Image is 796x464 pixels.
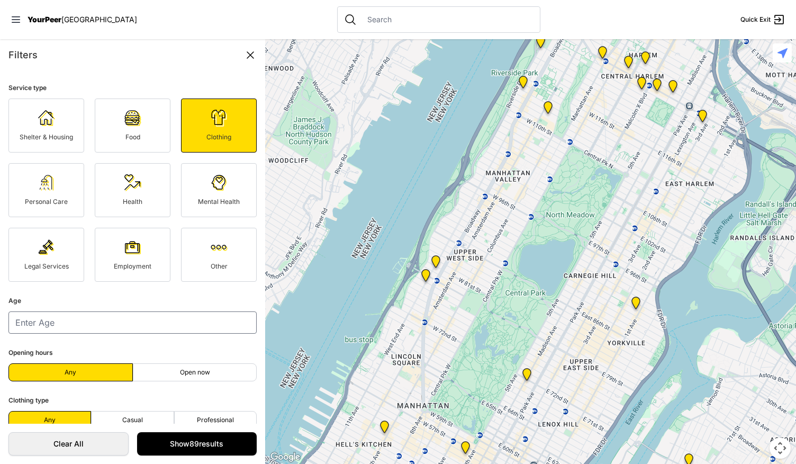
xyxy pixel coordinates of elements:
span: Open now [180,368,210,377]
a: Health [95,163,170,217]
a: Employment [95,228,170,282]
span: Any [44,416,56,424]
span: Professional [197,416,234,424]
button: Map camera controls [770,438,791,459]
div: East Harlem [662,76,684,101]
a: Shelter & Housing [8,99,84,153]
span: Any [65,368,76,377]
span: Employment [114,262,151,270]
span: YourPeer [28,15,61,24]
a: Food [95,99,170,153]
div: 9th Avenue Drop-in Center [374,416,395,442]
span: Age [8,297,21,305]
span: Legal Services [24,262,69,270]
span: Clear All [20,439,117,449]
span: Food [125,133,140,141]
a: Legal Services [8,228,84,282]
span: Clothing type [8,396,49,404]
span: Service type [8,84,47,92]
div: Pathways Adult Drop-In Program [425,251,447,276]
span: Personal Care [25,198,68,206]
a: YourPeer[GEOGRAPHIC_DATA] [28,16,137,23]
input: Search [361,14,533,25]
span: Clothing [206,133,231,141]
div: Manhattan [530,31,551,57]
div: Manhattan [635,47,656,73]
a: Show89results [137,432,257,456]
a: Quick Exit [740,13,785,26]
span: Mental Health [198,198,240,206]
a: Open this area in Google Maps (opens a new window) [268,450,303,464]
span: [GEOGRAPHIC_DATA] [61,15,137,24]
a: Other [181,228,257,282]
div: Ford Hall [512,72,534,97]
div: The Cathedral Church of St. John the Divine [537,97,559,122]
img: Google [268,450,303,464]
div: Manhattan [646,74,668,100]
span: Casual [122,416,143,424]
span: Shelter & Housing [20,133,73,141]
span: Health [123,198,142,206]
a: Mental Health [181,163,257,217]
div: Manhattan [516,364,538,389]
a: Clear All [8,432,129,456]
span: Opening hours [8,349,53,356]
div: The PILLARS – Holistic Recovery Support [592,42,613,67]
span: Quick Exit [740,15,771,24]
div: Uptown/Harlem DYCD Youth Drop-in Center [618,51,639,77]
input: Enter Age [8,311,257,334]
a: Clothing [181,99,257,153]
div: Avenue Church [625,292,647,318]
a: Personal Care [8,163,84,217]
span: Other [211,262,228,270]
div: Main Location [692,105,713,131]
span: Filters [8,49,38,60]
